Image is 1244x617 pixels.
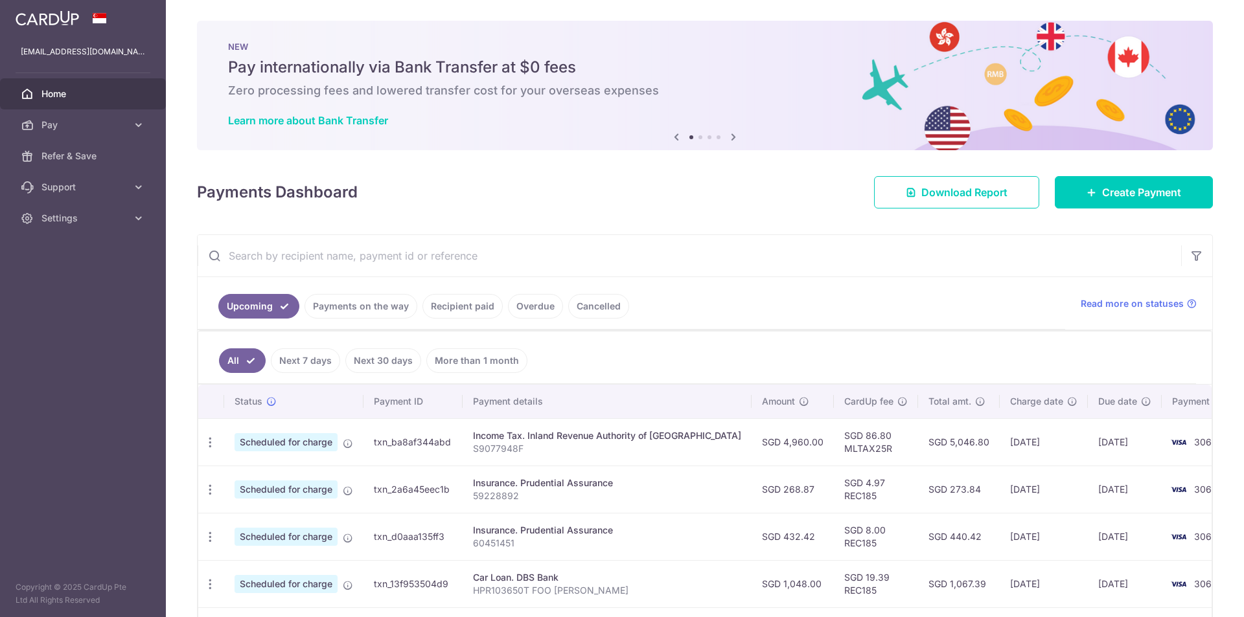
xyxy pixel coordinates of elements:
[752,513,834,560] td: SGD 432.42
[834,466,918,513] td: SGD 4.97 REC185
[1166,434,1192,450] img: Bank Card
[834,513,918,560] td: SGD 8.00 REC185
[1098,395,1137,408] span: Due date
[41,212,127,225] span: Settings
[41,181,127,194] span: Support
[1166,576,1192,592] img: Bank Card
[473,537,741,550] p: 60451451
[41,87,127,100] span: Home
[473,571,741,584] div: Car Loan. DBS Bank
[1194,578,1217,589] span: 3060
[1088,513,1162,560] td: [DATE]
[197,181,358,204] h4: Payments Dashboard
[844,395,893,408] span: CardUp fee
[918,560,1000,607] td: SGD 1,067.39
[1166,482,1192,497] img: Bank Card
[235,575,338,593] span: Scheduled for charge
[228,57,1182,78] h5: Pay internationally via Bank Transfer at $0 fees
[363,385,463,418] th: Payment ID
[305,294,417,319] a: Payments on the way
[219,348,266,373] a: All
[363,418,463,466] td: txn_ba8af344abd
[752,418,834,466] td: SGD 4,960.00
[1102,185,1181,200] span: Create Payment
[363,466,463,513] td: txn_2a6a45eec1b
[198,235,1181,276] input: Search by recipient name, payment id or reference
[508,294,563,319] a: Overdue
[228,41,1182,52] p: NEW
[918,418,1000,466] td: SGD 5,046.80
[422,294,503,319] a: Recipient paid
[235,480,338,499] span: Scheduled for charge
[1010,395,1063,408] span: Charge date
[473,429,741,442] div: Income Tax. Inland Revenue Authority of [GEOGRAPHIC_DATA]
[218,294,299,319] a: Upcoming
[762,395,795,408] span: Amount
[918,466,1000,513] td: SGD 273.84
[928,395,971,408] span: Total amt.
[1000,418,1088,466] td: [DATE]
[1081,297,1197,310] a: Read more on statuses
[41,150,127,163] span: Refer & Save
[874,176,1039,208] a: Download Report
[235,528,338,546] span: Scheduled for charge
[1088,466,1162,513] td: [DATE]
[834,418,918,466] td: SGD 86.80 MLTAX25R
[473,477,741,489] div: Insurance. Prudential Assurance
[473,524,741,537] div: Insurance. Prudential Assurance
[752,466,834,513] td: SGD 268.87
[345,348,421,373] a: Next 30 days
[235,433,338,451] span: Scheduled for charge
[473,442,741,455] p: S9077948F
[228,114,388,127] a: Learn more about Bank Transfer
[918,513,1000,560] td: SGD 440.42
[363,513,463,560] td: txn_d0aaa135ff3
[1166,529,1192,544] img: Bank Card
[1000,560,1088,607] td: [DATE]
[1055,176,1213,208] a: Create Payment
[568,294,629,319] a: Cancelled
[235,395,262,408] span: Status
[16,10,79,26] img: CardUp
[1088,560,1162,607] td: [DATE]
[834,560,918,607] td: SGD 19.39 REC185
[463,385,752,418] th: Payment details
[473,584,741,597] p: HPR103650T FOO [PERSON_NAME]
[1194,484,1217,495] span: 3060
[1000,466,1088,513] td: [DATE]
[1088,418,1162,466] td: [DATE]
[752,560,834,607] td: SGD 1,048.00
[921,185,1008,200] span: Download Report
[1081,297,1184,310] span: Read more on statuses
[1194,531,1217,542] span: 3060
[21,45,145,58] p: [EMAIL_ADDRESS][DOMAIN_NAME]
[363,560,463,607] td: txn_13f953504d9
[1194,436,1217,447] span: 3060
[1000,513,1088,560] td: [DATE]
[228,83,1182,98] h6: Zero processing fees and lowered transfer cost for your overseas expenses
[426,348,527,373] a: More than 1 month
[41,118,127,131] span: Pay
[473,489,741,502] p: 59228892
[197,21,1213,150] img: Bank transfer banner
[271,348,340,373] a: Next 7 days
